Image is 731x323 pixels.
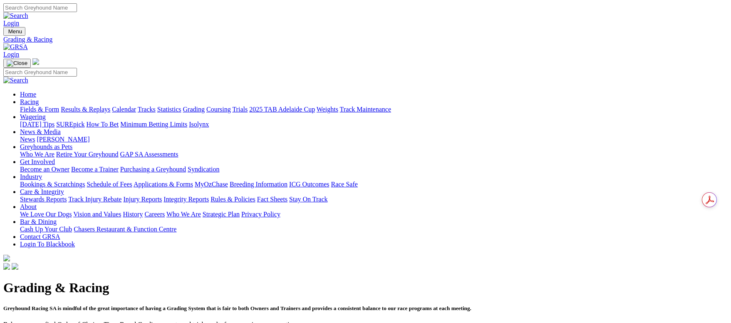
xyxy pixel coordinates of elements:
[183,106,205,113] a: Grading
[157,106,181,113] a: Statistics
[166,211,201,218] a: Who We Are
[20,113,46,120] a: Wagering
[12,263,18,270] img: twitter.svg
[20,233,60,240] a: Contact GRSA
[195,181,228,188] a: MyOzChase
[20,241,75,248] a: Login To Blackbook
[3,263,10,270] img: facebook.svg
[123,196,162,203] a: Injury Reports
[37,136,89,143] a: [PERSON_NAME]
[56,151,119,158] a: Retire Your Greyhound
[289,196,327,203] a: Stay On Track
[87,181,132,188] a: Schedule of Fees
[134,181,193,188] a: Applications & Forms
[20,166,69,173] a: Become an Owner
[8,28,22,35] span: Menu
[317,106,338,113] a: Weights
[257,196,287,203] a: Fact Sheets
[20,196,67,203] a: Stewards Reports
[73,211,121,218] a: Vision and Values
[20,121,55,128] a: [DATE] Tips
[3,68,77,77] input: Search
[203,211,240,218] a: Strategic Plan
[120,151,178,158] a: GAP SA Assessments
[20,203,37,210] a: About
[232,106,248,113] a: Trials
[20,158,55,165] a: Get Involved
[20,91,36,98] a: Home
[3,27,25,36] button: Toggle navigation
[3,77,28,84] img: Search
[20,143,72,150] a: Greyhounds as Pets
[138,106,156,113] a: Tracks
[164,196,209,203] a: Integrity Reports
[87,121,119,128] a: How To Bet
[20,188,64,195] a: Care & Integrity
[20,218,57,225] a: Bar & Dining
[241,211,280,218] a: Privacy Policy
[188,166,219,173] a: Syndication
[206,106,231,113] a: Coursing
[120,166,186,173] a: Purchasing a Greyhound
[20,166,728,173] div: Get Involved
[20,151,55,158] a: Who We Are
[20,106,59,113] a: Fields & Form
[230,181,287,188] a: Breeding Information
[3,3,77,12] input: Search
[289,181,329,188] a: ICG Outcomes
[7,60,27,67] img: Close
[112,106,136,113] a: Calendar
[56,121,84,128] a: SUREpick
[20,211,72,218] a: We Love Our Dogs
[74,226,176,233] a: Chasers Restaurant & Function Centre
[20,173,42,180] a: Industry
[20,128,61,135] a: News & Media
[20,226,72,233] a: Cash Up Your Club
[61,106,110,113] a: Results & Replays
[32,58,39,65] img: logo-grsa-white.png
[20,136,728,143] div: News & Media
[20,121,728,128] div: Wagering
[20,196,728,203] div: Care & Integrity
[331,181,357,188] a: Race Safe
[211,196,255,203] a: Rules & Policies
[20,181,728,188] div: Industry
[3,20,19,27] a: Login
[3,59,31,68] button: Toggle navigation
[123,211,143,218] a: History
[3,43,28,51] img: GRSA
[249,106,315,113] a: 2025 TAB Adelaide Cup
[3,255,10,261] img: logo-grsa-white.png
[3,51,19,58] a: Login
[3,305,728,312] h5: Greyhound Racing SA is mindful of the great importance of having a Grading System that is fair to...
[20,226,728,233] div: Bar & Dining
[340,106,391,113] a: Track Maintenance
[20,98,39,105] a: Racing
[68,196,121,203] a: Track Injury Rebate
[20,106,728,113] div: Racing
[20,136,35,143] a: News
[144,211,165,218] a: Careers
[20,211,728,218] div: About
[20,151,728,158] div: Greyhounds as Pets
[3,36,728,43] a: Grading & Racing
[71,166,119,173] a: Become a Trainer
[20,181,85,188] a: Bookings & Scratchings
[189,121,209,128] a: Isolynx
[120,121,187,128] a: Minimum Betting Limits
[3,12,28,20] img: Search
[3,280,728,296] h1: Grading & Racing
